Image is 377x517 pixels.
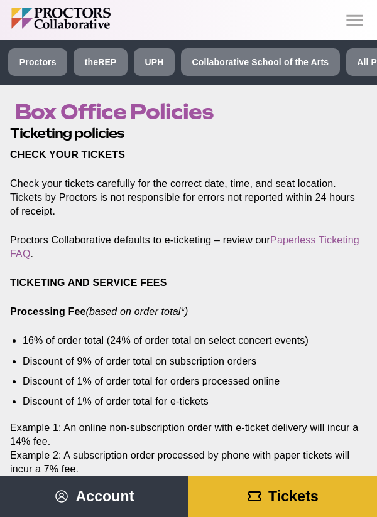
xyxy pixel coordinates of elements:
span: Account [75,488,134,504]
a: Collaborative School of the Arts [181,48,340,76]
li: Discount of 1% of order total for orders processed online [23,375,343,388]
li: Discount of 9% of order total on subscription orders [23,354,343,368]
a: Proctors [8,48,67,76]
li: Discount of 1% of order total for e-tickets [23,395,343,408]
a: Tickets [188,476,377,517]
p: Example 1: An online non-subscription order with e-ticket delivery will incur a 14% fee. Example ... [10,421,362,476]
img: Proctors logo [11,8,172,29]
span: Tickets [268,488,319,504]
strong: TICKETING AND SERVICE FEES [10,277,167,288]
strong: Processing Fee [10,306,86,317]
p: Proctors Collaborative defaults to e-ticketing – review our . [10,233,362,261]
a: UPH [134,48,175,76]
em: (based on order total*) [86,306,188,317]
p: Check your tickets carefully for the correct date, time, and seat location. Tickets by Proctors i... [10,177,362,218]
h1: Box Office Policies [15,100,362,124]
strong: CHECK YOUR TICKETS [10,149,125,160]
li: 16% of order total (24% of order total on select concert events) [23,334,343,348]
h2: Ticketing policies [10,124,362,143]
a: theREP [74,48,128,76]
